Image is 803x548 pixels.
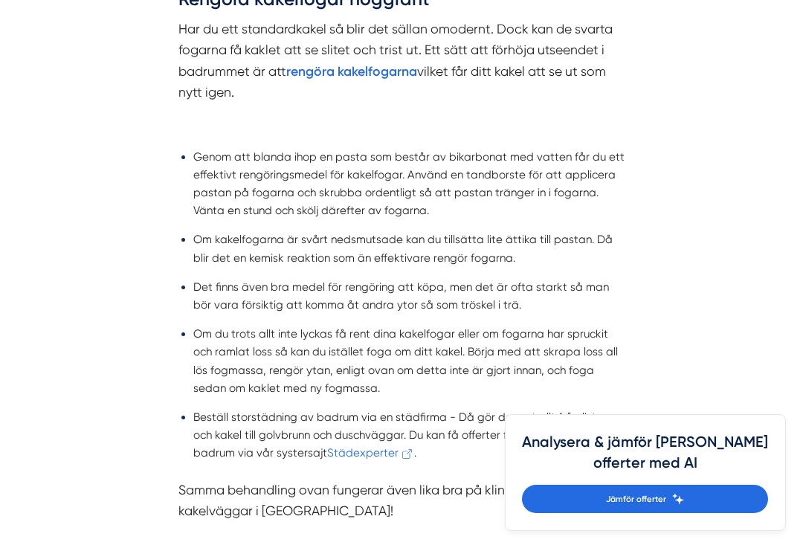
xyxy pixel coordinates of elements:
[522,485,768,513] a: Jämför offerter
[178,480,625,521] p: Samma behandling ovan fungerar även lika bra på klinkergolv och på kakelväggar i [GEOGRAPHIC_DATA]!
[193,278,625,314] li: Det finns även bra medel för rengöring att köpa, men det är ofta starkt så man bör vara försiktig...
[193,325,625,397] li: Om du trots allt inte lyckas få rent dina kakelfogar eller om fogarna har spruckit och ramlat los...
[286,64,417,79] a: rengöra kakelfogarna
[193,231,625,266] li: Om kakelfogarna är svårt nedsmutsade kan du tillsätta lite ättika till pastan. Då blir det en kem...
[178,19,625,103] p: Har du ett standardkakel så blir det sällan omodernt. Dock kan de svarta fogarna få kaklet att se...
[193,148,625,220] li: Genom att blanda ihop en pasta som består av bikarbonat med vatten får du ett effektivt rengöring...
[327,446,414,460] a: Städexperter
[522,432,768,485] h4: Analysera & jämför [PERSON_NAME] offerter med AI
[606,492,666,506] span: Jämför offerter
[286,63,417,79] strong: rengöra kakelfogarna
[193,408,625,462] li: Beställ storstädning av badrum via en städfirma - Då gör de rent allt från lister och kakel till ...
